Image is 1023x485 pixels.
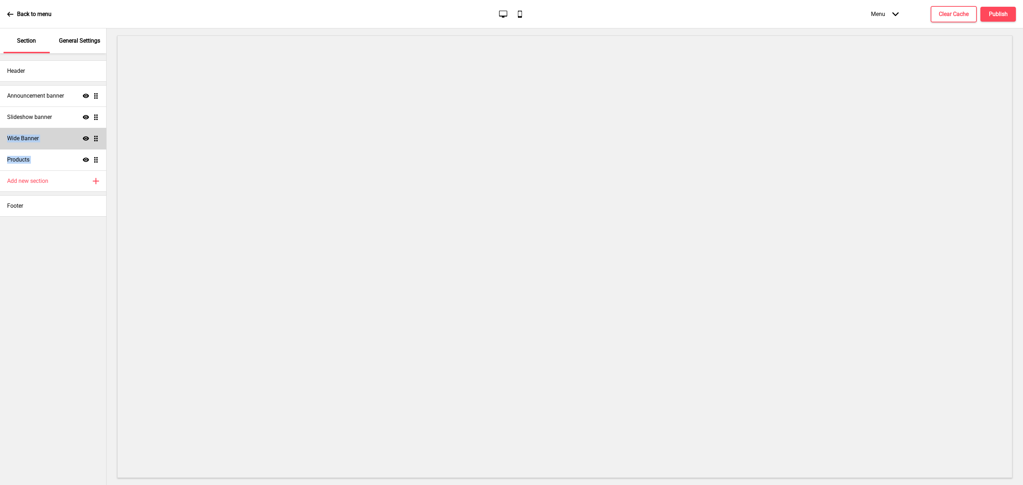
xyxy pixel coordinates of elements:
p: Section [17,37,36,45]
p: General Settings [59,37,100,45]
h4: Products [7,156,29,164]
h4: Clear Cache [939,10,969,18]
div: Menu [864,4,906,24]
p: Back to menu [17,10,52,18]
h4: Slideshow banner [7,113,52,121]
h4: Announcement banner [7,92,64,100]
h4: Wide Banner [7,135,39,142]
button: Publish [980,7,1016,22]
a: Back to menu [7,5,52,24]
h4: Add new section [7,177,48,185]
button: Clear Cache [931,6,977,22]
h4: Footer [7,202,23,210]
h4: Header [7,67,25,75]
h4: Publish [989,10,1008,18]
